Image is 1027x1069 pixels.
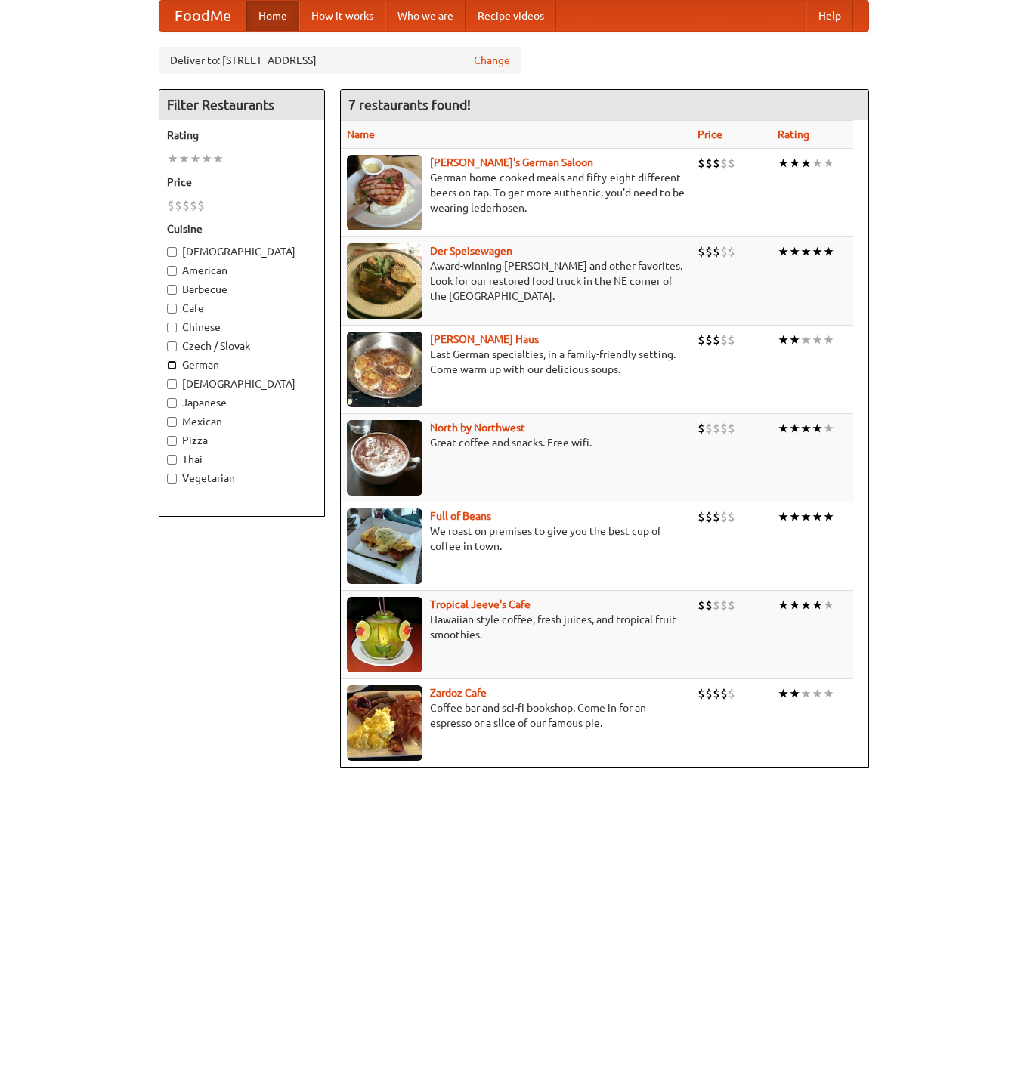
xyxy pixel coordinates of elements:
img: kohlhaus.jpg [347,332,422,407]
li: $ [713,685,720,702]
label: Vegetarian [167,471,317,486]
li: $ [720,332,728,348]
li: ★ [778,597,789,613]
li: ★ [190,150,201,167]
li: ★ [823,332,834,348]
label: Pizza [167,433,317,448]
li: ★ [823,597,834,613]
li: ★ [167,150,178,167]
li: $ [728,420,735,437]
li: $ [705,155,713,171]
li: ★ [789,597,800,613]
a: Full of Beans [430,510,491,522]
li: $ [705,597,713,613]
input: [DEMOGRAPHIC_DATA] [167,247,177,257]
li: $ [182,197,190,214]
li: $ [713,597,720,613]
li: $ [705,243,713,260]
p: We roast on premises to give you the best cup of coffee in town. [347,524,685,554]
li: $ [728,508,735,525]
p: Great coffee and snacks. Free wifi. [347,435,685,450]
li: $ [720,685,728,702]
label: Thai [167,452,317,467]
li: ★ [823,243,834,260]
li: ★ [800,332,812,348]
li: $ [728,685,735,702]
a: Tropical Jeeve's Cafe [430,598,531,610]
li: ★ [789,508,800,525]
li: $ [713,420,720,437]
li: ★ [812,243,823,260]
div: Deliver to: [STREET_ADDRESS] [159,47,521,74]
li: $ [713,155,720,171]
input: Pizza [167,436,177,446]
b: North by Northwest [430,422,525,434]
a: [PERSON_NAME]'s German Saloon [430,156,593,168]
img: zardoz.jpg [347,685,422,761]
li: ★ [812,508,823,525]
li: ★ [789,155,800,171]
li: $ [698,508,705,525]
li: ★ [812,597,823,613]
li: ★ [778,243,789,260]
li: $ [705,332,713,348]
label: Czech / Slovak [167,338,317,354]
b: [PERSON_NAME] Haus [430,333,539,345]
li: $ [698,243,705,260]
img: speisewagen.jpg [347,243,422,319]
label: Mexican [167,414,317,429]
li: $ [728,332,735,348]
li: ★ [212,150,224,167]
li: ★ [823,155,834,171]
li: ★ [778,685,789,702]
li: ★ [201,150,212,167]
p: East German specialties, in a family-friendly setting. Come warm up with our delicious soups. [347,347,685,377]
li: $ [698,685,705,702]
li: ★ [823,420,834,437]
p: Hawaiian style coffee, fresh juices, and tropical fruit smoothies. [347,612,685,642]
input: [DEMOGRAPHIC_DATA] [167,379,177,389]
img: jeeves.jpg [347,597,422,672]
li: ★ [823,685,834,702]
label: Chinese [167,320,317,335]
li: ★ [778,508,789,525]
a: Recipe videos [466,1,556,31]
li: ★ [789,332,800,348]
li: ★ [823,508,834,525]
a: Der Speisewagen [430,245,512,257]
input: Cafe [167,304,177,314]
li: ★ [800,685,812,702]
label: [DEMOGRAPHIC_DATA] [167,244,317,259]
li: $ [720,155,728,171]
li: $ [713,243,720,260]
img: beans.jpg [347,508,422,584]
input: Barbecue [167,285,177,295]
li: $ [190,197,197,214]
label: [DEMOGRAPHIC_DATA] [167,376,317,391]
a: Name [347,128,375,141]
label: American [167,263,317,278]
li: ★ [812,420,823,437]
li: ★ [800,508,812,525]
label: Japanese [167,395,317,410]
li: $ [698,420,705,437]
img: north.jpg [347,420,422,496]
li: ★ [812,685,823,702]
li: ★ [800,420,812,437]
input: Mexican [167,417,177,427]
a: Help [806,1,853,31]
li: $ [720,597,728,613]
input: American [167,266,177,276]
input: German [167,360,177,370]
li: $ [713,508,720,525]
input: Chinese [167,323,177,332]
p: Award-winning [PERSON_NAME] and other favorites. Look for our restored food truck in the NE corne... [347,258,685,304]
li: $ [167,197,175,214]
p: German home-cooked meals and fifty-eight different beers on tap. To get more authentic, you'd nee... [347,170,685,215]
input: Czech / Slovak [167,341,177,351]
input: Thai [167,455,177,465]
a: Change [474,53,510,68]
li: ★ [778,332,789,348]
input: Japanese [167,398,177,408]
li: $ [705,508,713,525]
